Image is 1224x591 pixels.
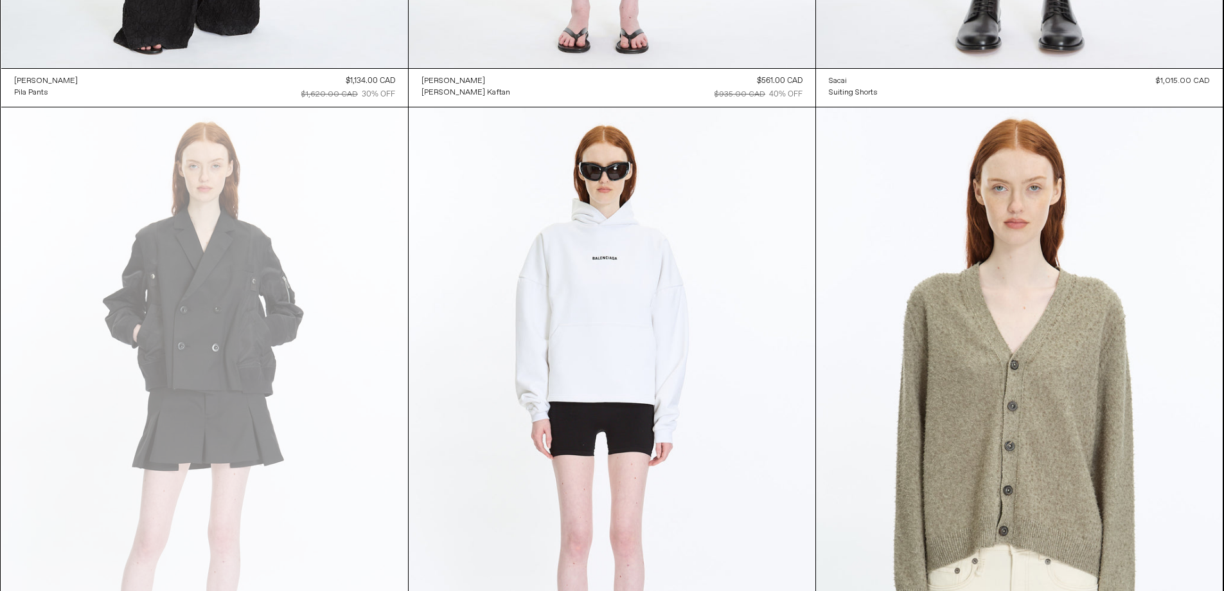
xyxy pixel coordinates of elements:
a: [PERSON_NAME] [421,75,510,87]
a: Suiting Shorts [829,87,878,98]
div: [PERSON_NAME] [14,76,78,87]
div: $1,134.00 CAD [346,75,395,87]
div: Sacai [829,76,847,87]
div: $935.00 CAD [714,89,765,100]
div: Pila Pants [14,87,48,98]
a: [PERSON_NAME] [14,75,78,87]
a: Sacai [829,75,878,87]
a: Pila Pants [14,87,78,98]
div: $1,620.00 CAD [301,89,358,100]
div: $1,015.00 CAD [1156,75,1210,87]
div: 40% OFF [769,89,803,100]
a: [PERSON_NAME] Kaftan [421,87,510,98]
div: 30% OFF [362,89,395,100]
div: $561.00 CAD [757,75,803,87]
div: [PERSON_NAME] [421,76,485,87]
